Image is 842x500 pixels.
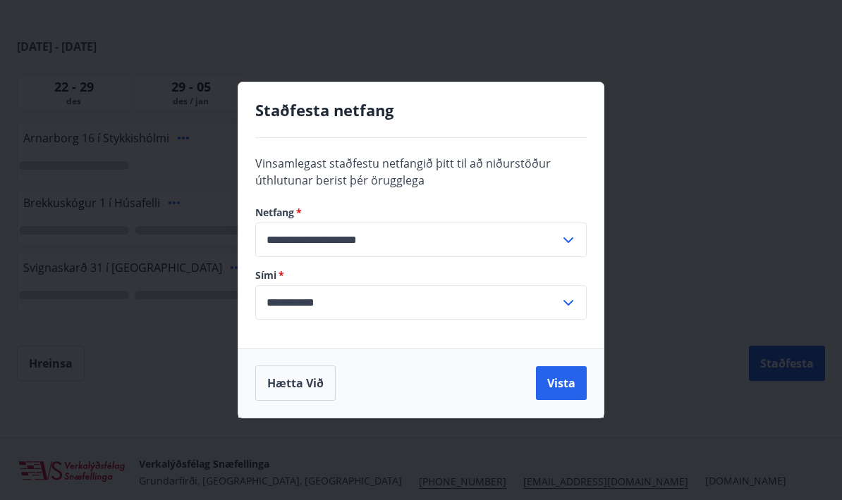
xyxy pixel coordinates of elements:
button: Hætta við [255,365,336,401]
label: Netfang [255,206,587,220]
label: Sími [255,268,587,282]
button: Vista [536,366,587,400]
h4: Staðfesta netfang [255,99,587,120]
span: Vinsamlegast staðfestu netfangið þitt til að niðurstöður úthlutunar berist þér örugglega [255,156,551,188]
